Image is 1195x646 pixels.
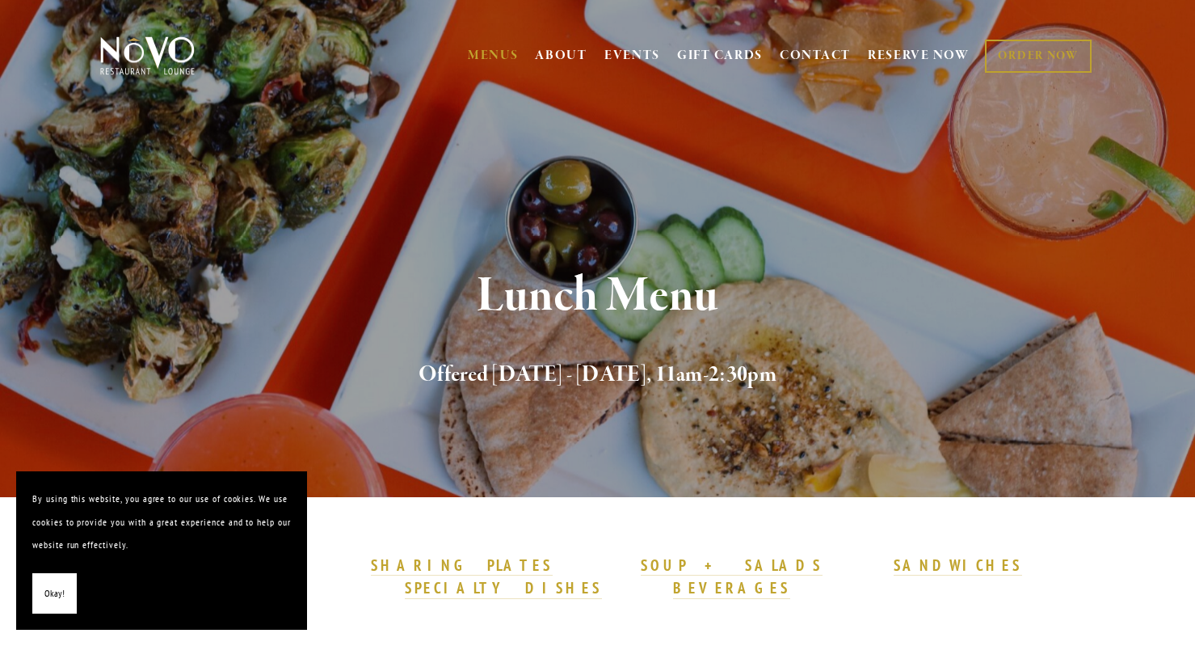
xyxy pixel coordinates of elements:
button: Okay! [32,573,77,614]
a: SANDWICHES [894,555,1023,576]
a: SHARING PLATES [371,555,552,576]
section: Cookie banner [16,471,307,630]
p: By using this website, you agree to our use of cookies. We use cookies to provide you with a grea... [32,488,291,557]
a: ABOUT [535,48,587,64]
span: Okay! [44,582,65,606]
strong: SHARING PLATES [371,555,552,575]
a: MENUS [468,48,519,64]
a: RESERVE NOW [868,40,970,71]
a: CONTACT [780,40,851,71]
a: SOUP + SALADS [641,555,822,576]
a: BEVERAGES [673,578,791,599]
a: EVENTS [604,48,660,64]
h2: Offered [DATE] - [DATE], 11am-2:30pm [127,358,1069,392]
h1: Lunch Menu [127,270,1069,323]
strong: SOUP + SALADS [641,555,822,575]
strong: SPECIALTY DISHES [405,578,602,597]
a: SPECIALTY DISHES [405,578,602,599]
a: GIFT CARDS [677,40,763,71]
a: ORDER NOW [985,40,1091,73]
strong: BEVERAGES [673,578,791,597]
strong: SANDWICHES [894,555,1023,575]
img: Novo Restaurant &amp; Lounge [97,36,198,76]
